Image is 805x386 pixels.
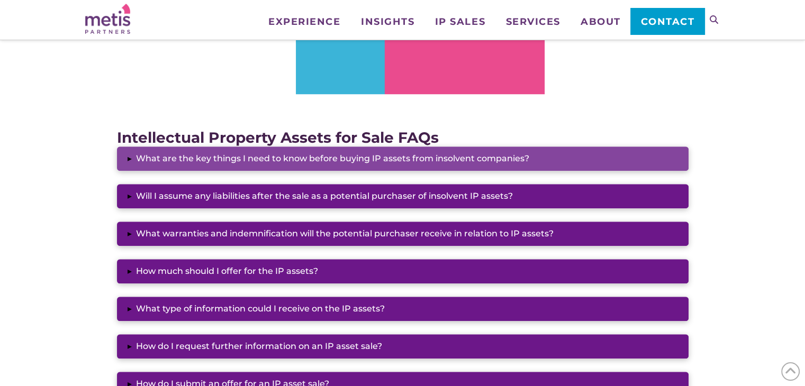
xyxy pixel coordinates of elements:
span: Services [505,17,560,26]
span: Contact [641,17,694,26]
span: Insights [361,17,414,26]
span: Back to Top [781,362,800,381]
img: Metis Partners [85,4,130,34]
a: Contact [630,8,704,34]
span: Experience [268,17,340,26]
button: ▸What are the key things I need to know before buying IP assets from insolvent companies? [117,146,689,171]
strong: Intellectual Property Assets for Sale FAQs [117,128,439,146]
button: ▸Will I assume any liabilities after the sale as a potential purchaser of insolvent IP assets? [117,184,689,208]
button: ▸What type of information could I receive on the IP assets? [117,297,689,321]
span: IP Sales [435,17,485,26]
span: About [581,17,621,26]
button: ▸How much should I offer for the IP assets? [117,259,689,283]
button: ▸What warranties and indemnification will the potential purchaser receive in relation to IP assets? [117,222,689,246]
button: ▸How do I request further information on an IP asset sale? [117,334,689,359]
